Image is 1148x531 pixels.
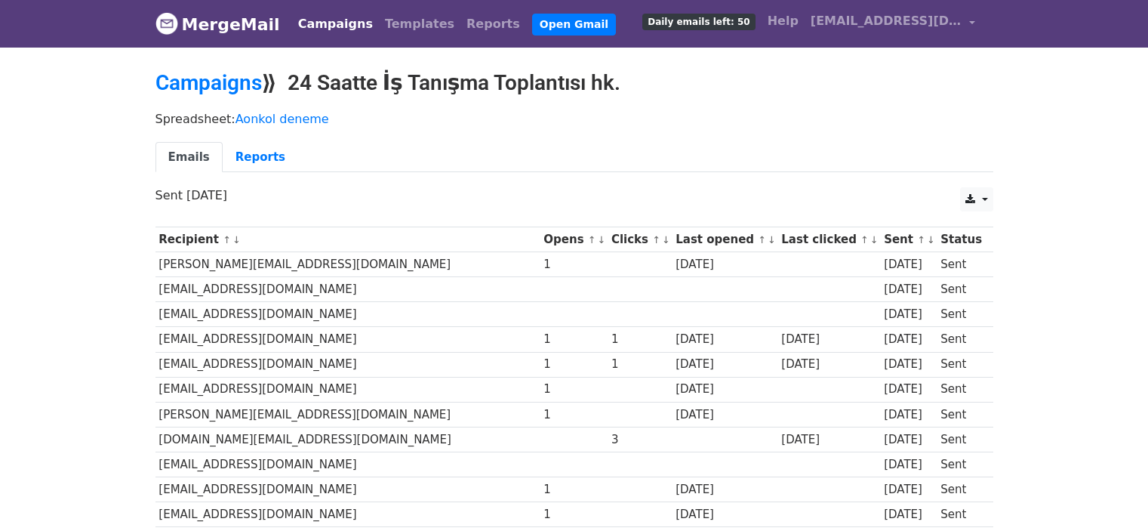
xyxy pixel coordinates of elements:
[155,377,540,402] td: [EMAIL_ADDRESS][DOMAIN_NAME]
[884,281,934,298] div: [DATE]
[937,352,985,377] td: Sent
[460,9,526,39] a: Reports
[379,9,460,39] a: Templates
[543,506,604,523] div: 1
[768,234,776,245] a: ↓
[937,477,985,502] td: Sent
[155,502,540,527] td: [EMAIL_ADDRESS][DOMAIN_NAME]
[543,256,604,273] div: 1
[937,277,985,302] td: Sent
[811,12,962,30] span: [EMAIL_ADDRESS][DOMAIN_NAME]
[608,227,672,252] th: Clicks
[155,427,540,452] td: [DOMAIN_NAME][EMAIL_ADDRESS][DOMAIN_NAME]
[543,381,604,398] div: 1
[884,356,934,373] div: [DATE]
[543,356,604,373] div: 1
[155,277,540,302] td: [EMAIL_ADDRESS][DOMAIN_NAME]
[937,452,985,477] td: Sent
[884,406,934,424] div: [DATE]
[860,234,869,245] a: ↑
[155,111,993,127] p: Spreadsheet:
[598,234,606,245] a: ↓
[805,6,981,42] a: [EMAIL_ADDRESS][DOMAIN_NAME]
[937,402,985,427] td: Sent
[917,234,925,245] a: ↑
[676,356,774,373] div: [DATE]
[155,302,540,327] td: [EMAIL_ADDRESS][DOMAIN_NAME]
[884,481,934,499] div: [DATE]
[937,252,985,277] td: Sent
[672,227,777,252] th: Last opened
[611,331,669,348] div: 1
[884,381,934,398] div: [DATE]
[758,234,766,245] a: ↑
[155,70,993,96] h2: ⟫ 24 Saatte İş Tanışma Toplantısı hk.
[155,142,223,173] a: Emails
[540,227,608,252] th: Opens
[870,234,879,245] a: ↓
[235,112,329,126] a: Aonkol deneme
[884,331,934,348] div: [DATE]
[543,481,604,499] div: 1
[937,377,985,402] td: Sent
[636,6,761,36] a: Daily emails left: 50
[762,6,805,36] a: Help
[937,502,985,527] td: Sent
[676,406,774,424] div: [DATE]
[781,331,876,348] div: [DATE]
[652,234,660,245] a: ↑
[642,14,755,30] span: Daily emails left: 50
[611,431,669,449] div: 3
[937,327,985,352] td: Sent
[292,9,379,39] a: Campaigns
[155,187,993,203] p: Sent [DATE]
[532,14,616,36] a: Open Gmail
[232,234,241,245] a: ↓
[155,12,178,35] img: MergeMail logo
[543,331,604,348] div: 1
[155,452,540,477] td: [EMAIL_ADDRESS][DOMAIN_NAME]
[155,8,280,40] a: MergeMail
[884,431,934,449] div: [DATE]
[223,142,298,173] a: Reports
[884,256,934,273] div: [DATE]
[676,506,774,523] div: [DATE]
[880,227,937,252] th: Sent
[155,327,540,352] td: [EMAIL_ADDRESS][DOMAIN_NAME]
[588,234,596,245] a: ↑
[884,506,934,523] div: [DATE]
[611,356,669,373] div: 1
[676,256,774,273] div: [DATE]
[781,356,876,373] div: [DATE]
[155,352,540,377] td: [EMAIL_ADDRESS][DOMAIN_NAME]
[937,427,985,452] td: Sent
[927,234,935,245] a: ↓
[543,406,604,424] div: 1
[155,477,540,502] td: [EMAIL_ADDRESS][DOMAIN_NAME]
[781,431,876,449] div: [DATE]
[662,234,670,245] a: ↓
[937,227,985,252] th: Status
[155,402,540,427] td: [PERSON_NAME][EMAIL_ADDRESS][DOMAIN_NAME]
[778,227,881,252] th: Last clicked
[155,227,540,252] th: Recipient
[155,252,540,277] td: [PERSON_NAME][EMAIL_ADDRESS][DOMAIN_NAME]
[884,456,934,474] div: [DATE]
[937,302,985,327] td: Sent
[155,70,262,95] a: Campaigns
[676,381,774,398] div: [DATE]
[884,306,934,323] div: [DATE]
[676,331,774,348] div: [DATE]
[676,481,774,499] div: [DATE]
[223,234,231,245] a: ↑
